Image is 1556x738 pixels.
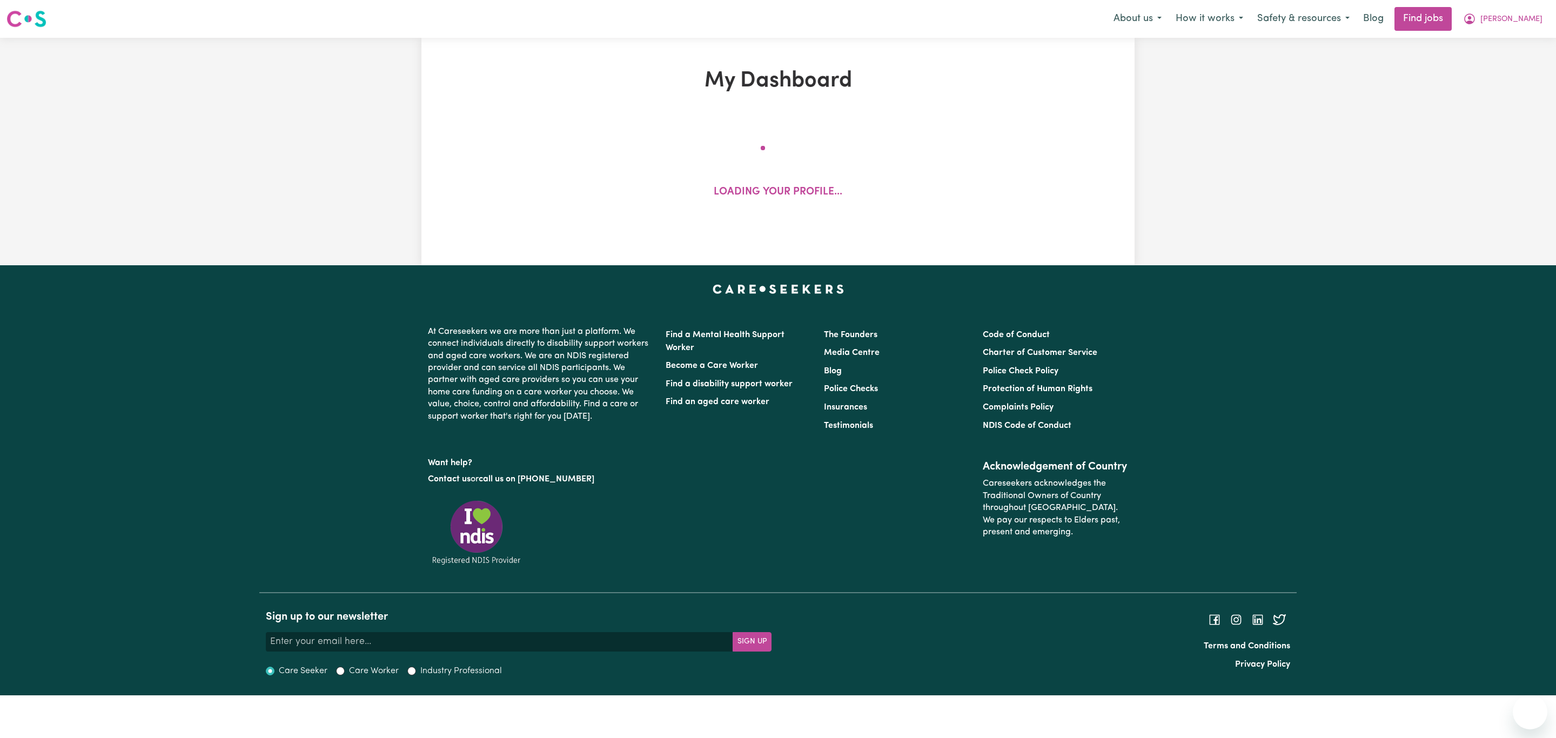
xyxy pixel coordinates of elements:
[547,68,1009,94] h1: My Dashboard
[1230,615,1243,624] a: Follow Careseekers on Instagram
[1513,695,1547,729] iframe: Button to launch messaging window, conversation in progress
[824,403,867,412] a: Insurances
[428,469,653,489] p: or
[266,610,772,623] h2: Sign up to our newsletter
[479,475,594,484] a: call us on [PHONE_NUMBER]
[713,285,844,293] a: Careseekers home page
[824,348,880,357] a: Media Centre
[428,453,653,469] p: Want help?
[1169,8,1250,30] button: How it works
[1208,615,1221,624] a: Follow Careseekers on Facebook
[983,460,1128,473] h2: Acknowledgement of Country
[824,367,842,375] a: Blog
[824,331,877,339] a: The Founders
[983,331,1050,339] a: Code of Conduct
[266,632,733,652] input: Enter your email here...
[420,665,502,677] label: Industry Professional
[6,9,46,29] img: Careseekers logo
[666,331,784,352] a: Find a Mental Health Support Worker
[666,380,793,388] a: Find a disability support worker
[428,475,471,484] a: Contact us
[1250,8,1357,30] button: Safety & resources
[428,321,653,427] p: At Careseekers we are more than just a platform. We connect individuals directly to disability su...
[1235,660,1290,669] a: Privacy Policy
[1357,7,1390,31] a: Blog
[1456,8,1550,30] button: My Account
[983,385,1092,393] a: Protection of Human Rights
[1251,615,1264,624] a: Follow Careseekers on LinkedIn
[428,499,525,566] img: Registered NDIS provider
[1480,14,1542,25] span: [PERSON_NAME]
[1106,8,1169,30] button: About us
[279,665,327,677] label: Care Seeker
[983,473,1128,542] p: Careseekers acknowledges the Traditional Owners of Country throughout [GEOGRAPHIC_DATA]. We pay o...
[824,385,878,393] a: Police Checks
[983,403,1054,412] a: Complaints Policy
[666,361,758,370] a: Become a Care Worker
[6,6,46,31] a: Careseekers logo
[983,367,1058,375] a: Police Check Policy
[666,398,769,406] a: Find an aged care worker
[1394,7,1452,31] a: Find jobs
[1273,615,1286,624] a: Follow Careseekers on Twitter
[349,665,399,677] label: Care Worker
[733,632,772,652] button: Subscribe
[1204,642,1290,650] a: Terms and Conditions
[983,421,1071,430] a: NDIS Code of Conduct
[824,421,873,430] a: Testimonials
[983,348,1097,357] a: Charter of Customer Service
[714,185,842,200] p: Loading your profile...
